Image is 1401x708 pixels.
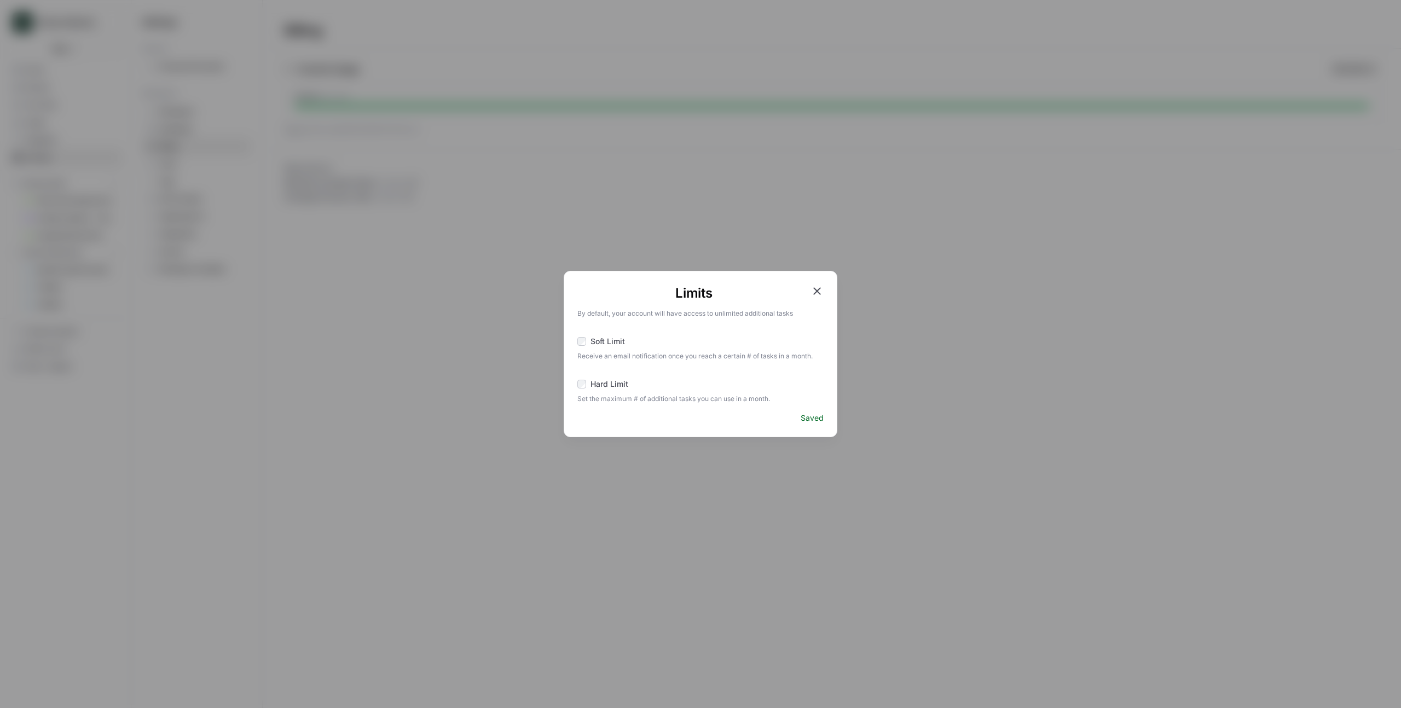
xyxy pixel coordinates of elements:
input: Hard Limit [577,380,586,388]
input: Soft Limit [577,337,586,346]
h1: Limits [577,285,811,302]
span: Soft Limit [590,336,625,347]
p: By default, your account will have access to unlimited additional tasks [577,306,824,318]
span: Saved [801,413,824,423]
span: Set the maximum # of additional tasks you can use in a month. [577,392,824,404]
span: Receive an email notification once you reach a certain # of tasks in a month. [577,349,824,361]
span: Hard Limit [590,379,628,390]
